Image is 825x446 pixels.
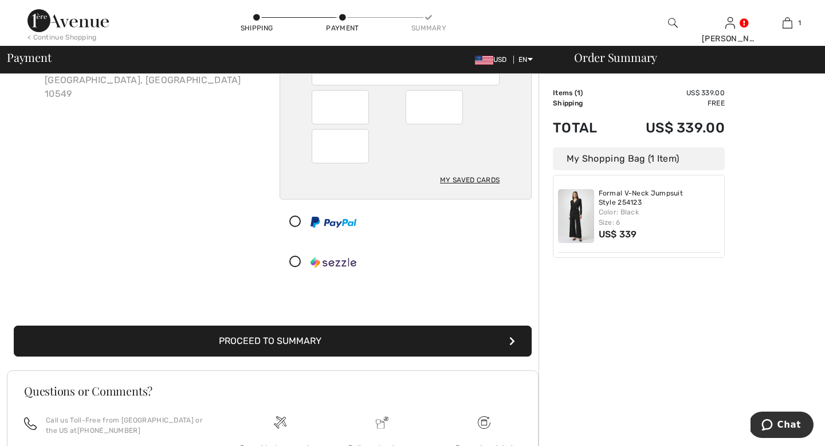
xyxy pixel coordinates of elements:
[798,18,801,28] span: 1
[558,189,594,243] img: Formal V-Neck Jumpsuit Style 254123
[24,417,37,430] img: call
[599,229,637,240] span: US$ 339
[24,385,521,397] h3: Questions or Comments?
[615,88,725,98] td: US$ 339.00
[759,16,815,30] a: 1
[274,416,286,429] img: Free shipping on orders over $99
[518,56,533,64] span: EN
[77,427,140,435] a: [PHONE_NUMBER]
[415,94,455,120] iframe: Secure Credit Card Frame - Expiration Year
[553,147,725,170] div: My Shopping Bag (1 Item)
[783,16,792,30] img: My Bag
[478,416,490,429] img: Free shipping on orders over $99
[725,16,735,30] img: My Info
[553,98,615,108] td: Shipping
[725,17,735,28] a: Sign In
[7,52,51,63] span: Payment
[615,98,725,108] td: Free
[376,416,388,429] img: Delivery is a breeze since we pay the duties!
[615,108,725,147] td: US$ 339.00
[311,217,356,228] img: PayPal
[239,23,274,33] div: Shipping
[751,412,814,440] iframe: Opens a widget where you can chat to one of our agents
[475,56,512,64] span: USD
[325,23,360,33] div: Payment
[311,257,356,268] img: Sezzle
[411,23,446,33] div: Summary
[14,326,532,357] button: Proceed to Summary
[553,88,615,98] td: Items ( )
[599,207,720,228] div: Color: Black Size: 6
[553,108,615,147] td: Total
[27,32,97,42] div: < Continue Shopping
[321,133,362,159] iframe: Secure Credit Card Frame - CVV
[668,16,678,30] img: search the website
[560,52,818,63] div: Order Summary
[27,9,109,32] img: 1ère Avenue
[321,94,362,120] iframe: Secure Credit Card Frame - Expiration Month
[577,89,580,97] span: 1
[46,415,215,436] p: Call us Toll-Free from [GEOGRAPHIC_DATA] or the US at
[475,56,493,65] img: US Dollar
[440,170,500,190] div: My Saved Cards
[702,33,758,45] div: [PERSON_NAME]
[599,189,720,207] a: Formal V-Neck Jumpsuit Style 254123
